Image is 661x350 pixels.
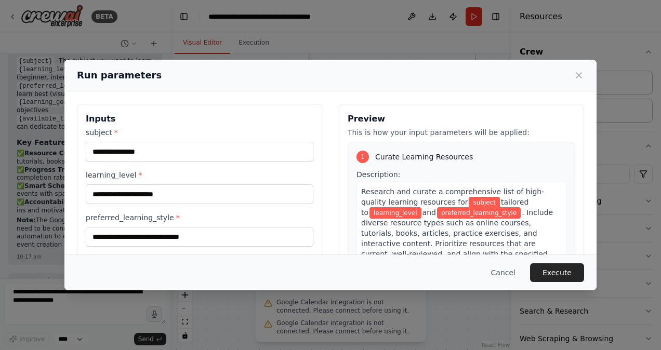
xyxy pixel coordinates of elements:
[483,263,524,282] button: Cancel
[348,113,575,125] h3: Preview
[361,187,544,206] span: Research and curate a comprehensive list of high-quality learning resources for
[530,263,584,282] button: Execute
[422,208,436,217] span: and
[86,113,313,125] h3: Inputs
[437,207,521,219] span: Variable: preferred_learning_style
[86,212,313,223] label: preferred_learning_style
[348,127,575,138] p: This is how your input parameters will be applied:
[86,170,313,180] label: learning_level
[369,207,421,219] span: Variable: learning_level
[86,127,313,138] label: subject
[469,197,500,208] span: Variable: subject
[361,198,528,217] span: tailored to
[77,68,162,83] h2: Run parameters
[375,152,473,162] span: Curate Learning Resources
[356,151,369,163] div: 1
[356,170,400,179] span: Description:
